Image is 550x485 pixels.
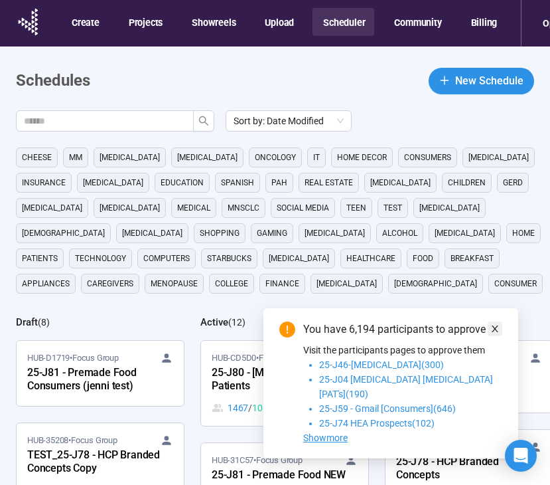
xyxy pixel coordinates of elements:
[346,201,366,215] span: Teen
[27,351,119,365] span: HUB-D1719 • Focus Group
[122,227,182,240] span: [MEDICAL_DATA]
[118,8,172,36] button: Projects
[269,252,329,265] span: [MEDICAL_DATA]
[312,8,374,36] button: Scheduler
[212,351,331,365] span: HUB-CD5D0 • Focus Group •
[87,277,133,290] span: caregivers
[512,227,535,240] span: home
[100,151,160,164] span: [MEDICAL_DATA]
[27,365,173,395] div: 25-J81 - Premade Food Consumers (jenni test)
[22,227,105,240] span: [DEMOGRAPHIC_DATA]
[22,201,82,215] span: [MEDICAL_DATA]
[212,365,358,395] div: 25-J80 - [MEDICAL_DATA] Patients
[404,151,451,164] span: consumers
[27,447,173,478] div: TEST_25-J78 - HCP Branded Concepts Copy
[17,341,184,406] a: HUB-D1719•Focus Group25-J81 - Premade Food Consumers (jenni test)
[505,440,537,472] div: Open Intercom Messenger
[303,433,348,443] span: Showmore
[228,201,259,215] span: mnsclc
[319,374,493,399] span: 25-J04 [MEDICAL_DATA] [MEDICAL_DATA] [PAT's](190)
[207,252,251,265] span: starbucks
[450,252,494,265] span: breakfast
[248,401,252,415] span: /
[212,467,358,484] div: 25-J81 - Premade Food NEW
[100,201,160,215] span: [MEDICAL_DATA]
[419,201,480,215] span: [MEDICAL_DATA]
[22,176,66,189] span: Insurance
[215,277,248,290] span: college
[319,403,456,414] span: 25-J59 - Gmail [Consumers](646)
[413,252,433,265] span: Food
[252,401,278,415] span: 10605
[271,176,287,189] span: PAH
[429,68,534,94] button: plusNew Schedule
[257,227,287,240] span: gaming
[75,252,126,265] span: technology
[346,252,395,265] span: healthcare
[396,454,542,484] div: 25-J78 - HCP Branded Concepts
[181,8,245,36] button: Showreels
[83,176,143,189] span: [MEDICAL_DATA]
[61,8,109,36] button: Create
[319,359,444,370] span: 25-J46-[MEDICAL_DATA](300)
[201,341,368,426] a: HUB-CD5D0•Focus Group•[DATE]25-J80 - [MEDICAL_DATA] Patients1467 / 1060511
[193,110,214,132] button: search
[448,176,486,189] span: children
[394,277,477,290] span: [DEMOGRAPHIC_DATA]
[382,227,417,240] span: alcohol
[305,227,365,240] span: [MEDICAL_DATA]
[200,227,240,240] span: shopping
[255,151,296,164] span: oncology
[22,277,70,290] span: appliances
[177,151,238,164] span: [MEDICAL_DATA]
[316,277,377,290] span: [MEDICAL_DATA]
[38,317,50,328] span: ( 8 )
[212,454,303,467] span: HUB-31C57 • Focus Group
[460,8,507,36] button: Billing
[212,401,278,415] div: 1467
[151,277,198,290] span: menopause
[177,201,210,215] span: medical
[305,176,353,189] span: real estate
[303,343,502,357] p: Visit the participants pages to approve them
[439,75,450,86] span: plus
[383,8,450,36] button: Community
[313,151,320,164] span: it
[254,8,303,36] button: Upload
[383,201,402,215] span: Test
[234,111,344,131] span: Sort by: Date Modified
[16,316,38,328] h2: Draft
[16,68,90,94] h1: Schedules
[22,151,52,164] span: cheese
[455,72,523,89] span: New Schedule
[69,151,82,164] span: MM
[143,252,190,265] span: computers
[265,277,299,290] span: finance
[221,176,254,189] span: Spanish
[490,324,500,334] span: close
[279,322,295,338] span: exclamation-circle
[494,277,537,290] span: consumer
[503,176,523,189] span: GERD
[319,418,435,429] span: 25-J74 HEA Prospects(102)
[161,176,204,189] span: education
[435,227,495,240] span: [MEDICAL_DATA]
[22,252,58,265] span: Patients
[228,317,245,328] span: ( 12 )
[200,316,228,328] h2: Active
[27,434,117,447] span: HUB-35208 • Focus Group
[303,322,502,338] div: You have 6,194 participants to approve
[370,176,431,189] span: [MEDICAL_DATA]
[337,151,387,164] span: home decor
[468,151,529,164] span: [MEDICAL_DATA]
[277,201,329,215] span: social media
[198,116,209,126] span: search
